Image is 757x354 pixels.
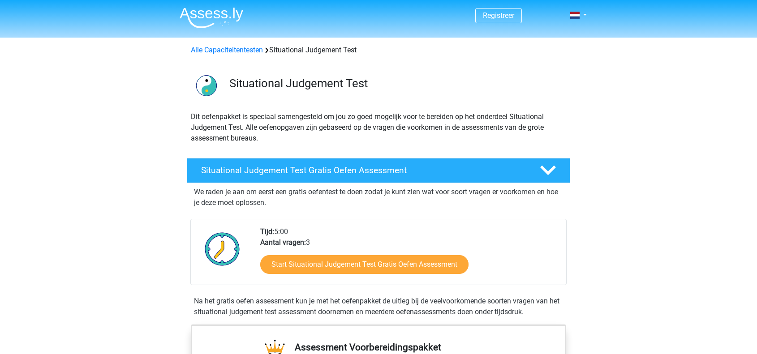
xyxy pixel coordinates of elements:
[187,66,225,104] img: situational judgement test
[229,77,563,90] h3: Situational Judgement Test
[180,7,243,28] img: Assessly
[200,226,245,271] img: Klok
[260,238,306,247] b: Aantal vragen:
[191,111,566,144] p: Dit oefenpakket is speciaal samengesteld om jou zo goed mogelijk voor te bereiden op het onderdee...
[260,227,274,236] b: Tijd:
[190,296,567,317] div: Na het gratis oefen assessment kun je met het oefenpakket de uitleg bij de veelvoorkomende soorte...
[483,11,514,20] a: Registreer
[201,165,525,175] h4: Situational Judgement Test Gratis Oefen Assessment
[183,158,574,183] a: Situational Judgement Test Gratis Oefen Assessment
[194,187,563,208] p: We raden je aan om eerst een gratis oefentest te doen zodat je kunt zien wat voor soort vragen er...
[254,226,566,285] div: 5:00 3
[260,255,469,274] a: Start Situational Judgement Test Gratis Oefen Assessment
[187,45,570,55] div: Situational Judgement Test
[191,46,263,54] a: Alle Capaciteitentesten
